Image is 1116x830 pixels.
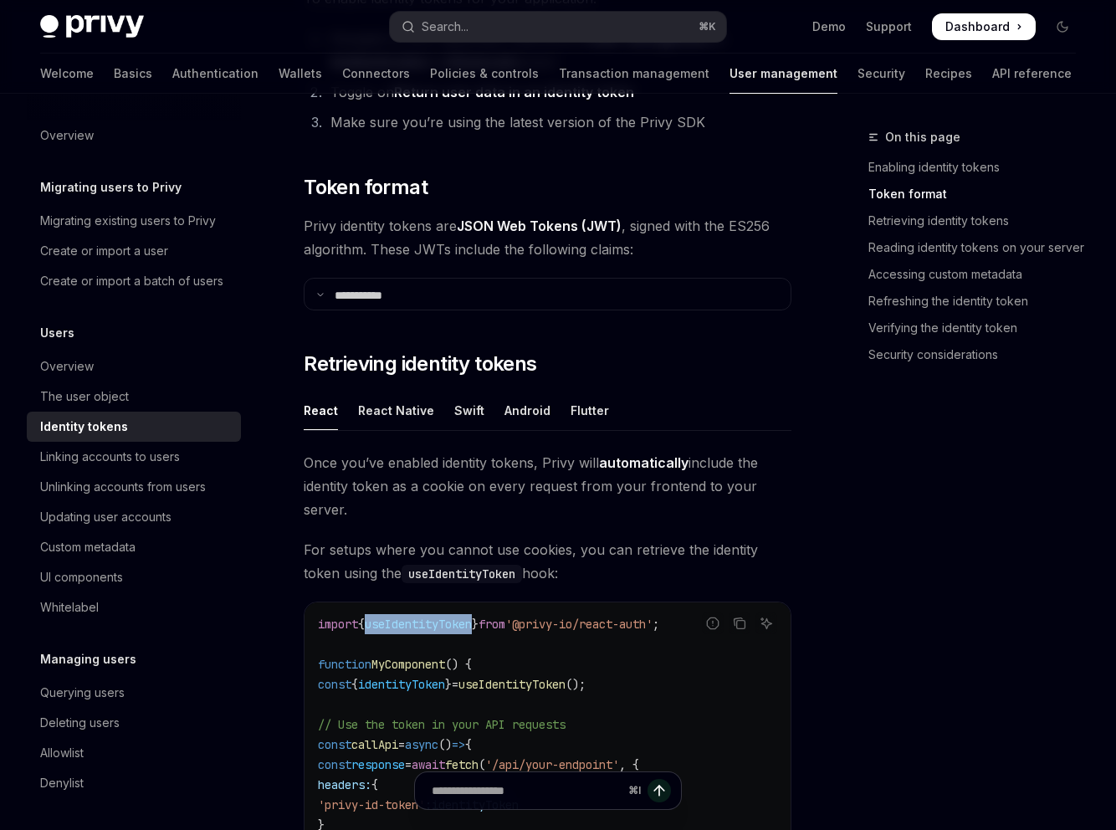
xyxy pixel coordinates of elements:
a: Querying users [27,678,241,708]
span: () [438,737,452,752]
span: const [318,677,351,692]
a: Refreshing the identity token [868,288,1089,315]
a: Deleting users [27,708,241,738]
input: Ask a question... [432,772,622,809]
span: (); [566,677,586,692]
a: Create or import a batch of users [27,266,241,296]
div: Create or import a user [40,241,168,261]
div: React [304,391,338,430]
span: MyComponent [371,657,445,672]
a: Unlinking accounts from users [27,472,241,502]
span: => [452,737,465,752]
a: Migrating existing users to Privy [27,206,241,236]
div: Overview [40,126,94,146]
a: JSON Web Tokens (JWT) [457,218,622,235]
a: UI components [27,562,241,592]
a: The user object [27,382,241,412]
a: Whitelabel [27,592,241,622]
span: await [412,757,445,772]
a: Custom metadata [27,532,241,562]
div: Overview [40,356,94,377]
span: ; [653,617,659,632]
span: { [358,617,365,632]
span: { [465,737,472,752]
span: async [405,737,438,752]
div: Search... [422,17,468,37]
h5: Managing users [40,649,136,669]
button: Open search [390,12,726,42]
div: The user object [40,387,129,407]
div: Whitelabel [40,597,99,617]
span: callApi [351,737,398,752]
a: Linking accounts to users [27,442,241,472]
li: Make sure you’re using the latest version of the Privy SDK [325,110,791,134]
a: API reference [992,54,1072,94]
span: '@privy-io/react-auth' [505,617,653,632]
div: Unlinking accounts from users [40,477,206,497]
span: Retrieving identity tokens [304,351,536,377]
a: Retrieving identity tokens [868,207,1089,234]
img: dark logo [40,15,144,38]
a: Accessing custom metadata [868,261,1089,288]
button: Ask AI [755,612,777,634]
span: function [318,657,371,672]
a: Connectors [342,54,410,94]
a: User management [729,54,837,94]
span: ( [479,757,485,772]
a: Security [857,54,905,94]
span: fetch [445,757,479,772]
span: { [351,677,358,692]
div: Custom metadata [40,537,136,557]
div: Denylist [40,773,84,793]
div: Android [504,391,550,430]
div: React Native [358,391,434,430]
div: Identity tokens [40,417,128,437]
div: Migrating existing users to Privy [40,211,216,231]
code: useIdentityToken [402,565,522,583]
button: Toggle dark mode [1049,13,1076,40]
a: Basics [114,54,152,94]
h5: Migrating users to Privy [40,177,182,197]
span: For setups where you cannot use cookies, you can retrieve the identity token using the hook: [304,538,791,585]
span: Dashboard [945,18,1010,35]
a: Transaction management [559,54,709,94]
span: import [318,617,358,632]
div: Swift [454,391,484,430]
a: Security considerations [868,341,1089,368]
a: Updating user accounts [27,502,241,532]
a: Reading identity tokens on your server [868,234,1089,261]
a: Enabling identity tokens [868,154,1089,181]
div: Allowlist [40,743,84,763]
a: Overview [27,351,241,382]
span: useIdentityToken [458,677,566,692]
span: const [318,737,351,752]
a: Dashboard [932,13,1036,40]
a: Wallets [279,54,322,94]
a: Recipes [925,54,972,94]
span: () { [445,657,472,672]
a: Policies & controls [430,54,539,94]
a: Identity tokens [27,412,241,442]
div: Create or import a batch of users [40,271,223,291]
a: Demo [812,18,846,35]
a: Denylist [27,768,241,798]
a: Token format [868,181,1089,207]
a: Authentication [172,54,259,94]
span: = [398,737,405,752]
span: response [351,757,405,772]
span: On this page [885,127,960,147]
span: '/api/your-endpoint' [485,757,619,772]
strong: automatically [599,454,689,471]
button: Report incorrect code [702,612,724,634]
button: Copy the contents from the code block [729,612,750,634]
a: Support [866,18,912,35]
span: Once you’ve enabled identity tokens, Privy will include the identity token as a cookie on every r... [304,451,791,521]
div: Deleting users [40,713,120,733]
span: , { [619,757,639,772]
a: Welcome [40,54,94,94]
span: // Use the token in your API requests [318,717,566,732]
a: Allowlist [27,738,241,768]
span: identityToken [358,677,445,692]
span: = [405,757,412,772]
div: Linking accounts to users [40,447,180,467]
